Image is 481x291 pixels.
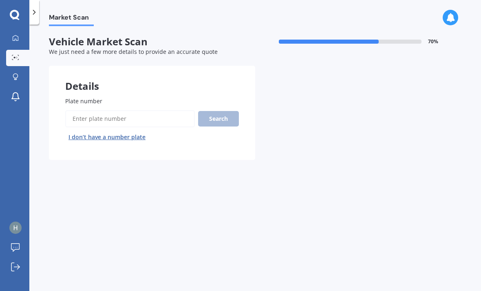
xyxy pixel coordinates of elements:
[49,66,255,90] div: Details
[428,39,438,44] span: 70 %
[65,97,102,105] span: Plate number
[49,13,94,24] span: Market Scan
[49,36,255,48] span: Vehicle Market Scan
[49,48,218,56] span: We just need a few more details to provide an accurate quote
[65,131,149,144] button: I don’t have a number plate
[9,222,22,234] img: ACg8ocLyqg-DVIRxZF5YBk8yGKmSs7bbmKUdacPS_xoQjRvcRj3O-Q=s96-c
[65,110,195,127] input: Enter plate number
